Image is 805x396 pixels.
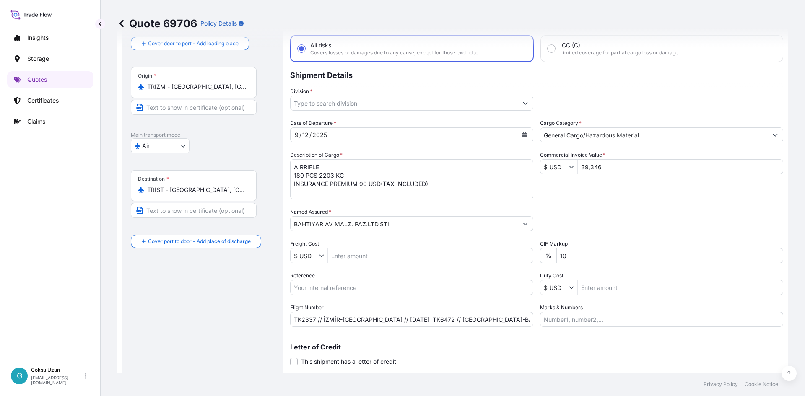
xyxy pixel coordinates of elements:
[540,248,556,263] div: %
[290,159,533,199] textarea: AIRRIFLE 180 PCS 2203 KG INSURANCE PREMIUM 90 USD(TAX INCLUDED)
[768,127,783,142] button: Show suggestions
[27,75,47,84] p: Quotes
[291,216,518,231] input: Full name
[540,240,568,248] label: CIF Markup
[17,372,22,380] span: G
[704,381,738,388] a: Privacy Policy
[27,96,59,105] p: Certificates
[290,272,315,280] label: Reference
[540,127,768,142] input: Select a commodity type
[301,130,309,140] div: day,
[319,251,327,260] button: Show suggestions
[290,312,533,327] input: Enter name
[556,248,783,263] input: Enter percentage
[27,54,49,63] p: Storage
[540,280,569,295] input: Duty Cost
[548,45,555,52] input: ICC (C)Limited coverage for partial cargo loss or damage
[540,312,783,327] input: Number1, number2,...
[131,203,257,218] input: Text to appear on certificate
[138,176,169,182] div: Destination
[560,49,678,56] span: Limited coverage for partial cargo loss or damage
[7,50,93,67] a: Storage
[290,303,324,312] label: Flight Number
[745,381,778,388] a: Cookie Notice
[7,92,93,109] a: Certificates
[290,119,336,127] span: Date of Departure
[147,186,246,194] input: Destination
[131,100,257,115] input: Text to appear on certificate
[294,130,299,140] div: month,
[298,45,305,52] input: All risksCovers losses or damages due to any cause, except for those excluded
[540,119,582,127] label: Cargo Category
[31,375,83,385] p: [EMAIL_ADDRESS][DOMAIN_NAME]
[312,130,328,140] div: year,
[7,29,93,46] a: Insights
[27,117,45,126] p: Claims
[569,283,577,292] button: Show suggestions
[290,280,533,295] input: Your internal reference
[131,138,190,153] button: Select transport
[290,208,331,216] label: Named Assured
[142,142,150,150] span: Air
[290,62,783,87] p: Shipment Details
[518,128,531,142] button: Calendar
[540,272,563,280] label: Duty Cost
[299,130,301,140] div: /
[328,248,533,263] input: Enter amount
[7,113,93,130] a: Claims
[131,37,249,50] button: Cover door to port - Add loading place
[131,132,275,138] p: Main transport mode
[7,71,93,88] a: Quotes
[290,87,312,96] label: Division
[290,240,319,248] label: Freight Cost
[138,72,156,79] div: Origin
[578,159,783,174] input: Type amount
[310,49,478,56] span: Covers losses or damages due to any cause, except for those excluded
[200,19,237,28] p: Policy Details
[540,303,583,312] label: Marks & Numbers
[147,83,246,91] input: Origin
[290,344,783,350] p: Letter of Credit
[131,235,261,248] button: Cover port to door - Add place of discharge
[578,280,783,295] input: Enter amount
[117,17,197,30] p: Quote 69706
[290,151,343,159] label: Description of Cargo
[540,159,569,174] input: Commercial Invoice Value
[301,357,396,366] span: This shipment has a letter of credit
[291,248,319,263] input: Freight Cost
[148,237,251,246] span: Cover port to door - Add place of discharge
[518,96,533,111] button: Show suggestions
[540,151,605,159] label: Commercial Invoice Value
[518,216,533,231] button: Show suggestions
[309,130,312,140] div: /
[31,367,83,373] p: Goksu Uzun
[27,34,49,42] p: Insights
[569,163,577,171] button: Show suggestions
[291,96,518,111] input: Type to search division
